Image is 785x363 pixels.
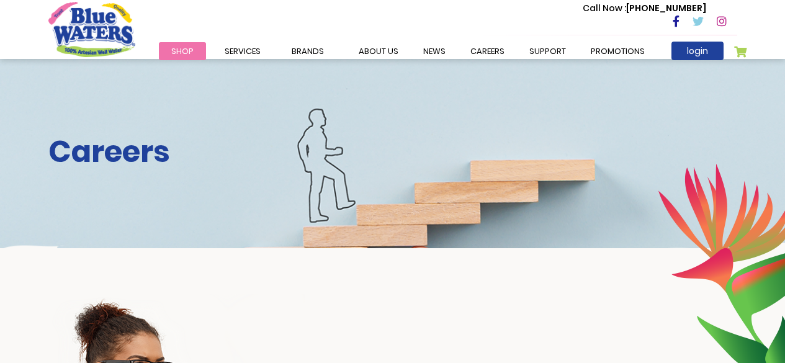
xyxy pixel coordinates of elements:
[292,45,324,57] span: Brands
[48,2,135,56] a: store logo
[583,2,626,14] span: Call Now :
[458,42,517,60] a: careers
[517,42,578,60] a: support
[583,2,706,15] p: [PHONE_NUMBER]
[346,42,411,60] a: about us
[578,42,657,60] a: Promotions
[171,45,194,57] span: Shop
[225,45,261,57] span: Services
[671,42,724,60] a: login
[411,42,458,60] a: News
[48,134,737,170] h2: Careers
